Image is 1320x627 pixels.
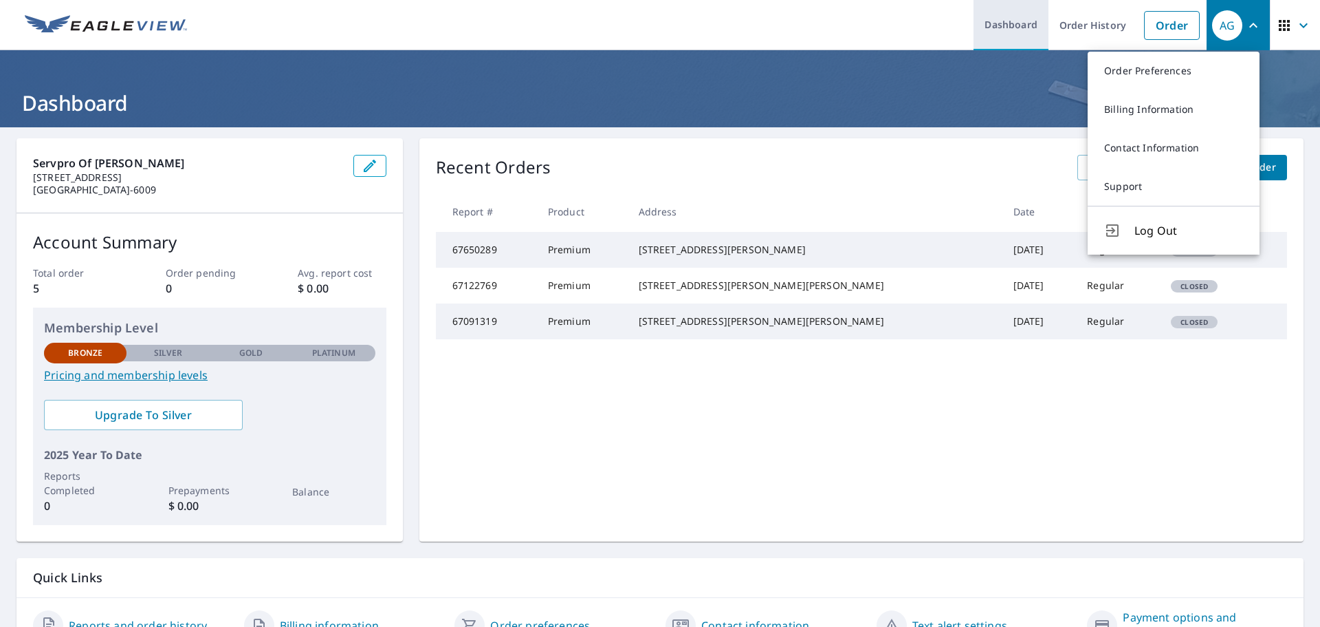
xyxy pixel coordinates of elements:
[16,89,1303,117] h1: Dashboard
[1002,304,1077,339] td: [DATE]
[166,280,254,297] p: 0
[1134,222,1243,239] span: Log Out
[1144,11,1200,40] a: Order
[1088,206,1259,255] button: Log Out
[298,280,386,297] p: $ 0.00
[436,232,537,268] td: 67650289
[628,191,1002,232] th: Address
[436,155,551,180] p: Recent Orders
[436,191,537,232] th: Report #
[436,268,537,304] td: 67122769
[44,447,375,463] p: 2025 Year To Date
[1172,317,1216,327] span: Closed
[639,315,991,328] div: [STREET_ADDRESS][PERSON_NAME][PERSON_NAME]
[1088,90,1259,129] a: Billing Information
[239,347,263,359] p: Gold
[537,268,628,304] td: Premium
[1088,52,1259,90] a: Order Preferences
[33,569,1287,586] p: Quick Links
[1212,10,1242,41] div: AG
[154,347,183,359] p: Silver
[1077,155,1175,180] a: View All Orders
[1002,268,1077,304] td: [DATE]
[44,319,375,337] p: Membership Level
[33,171,342,184] p: [STREET_ADDRESS]
[292,485,375,499] p: Balance
[639,279,991,293] div: [STREET_ADDRESS][PERSON_NAME][PERSON_NAME]
[312,347,355,359] p: Platinum
[168,498,251,514] p: $ 0.00
[1088,167,1259,206] a: Support
[55,407,232,423] span: Upgrade To Silver
[33,155,342,171] p: Servpro Of [PERSON_NAME]
[298,266,386,280] p: Avg. report cost
[537,191,628,232] th: Product
[1076,304,1160,339] td: Regular
[1002,191,1077,232] th: Date
[1076,232,1160,268] td: Regular
[44,469,126,498] p: Reports Completed
[44,498,126,514] p: 0
[44,367,375,383] a: Pricing and membership levels
[639,243,991,257] div: [STREET_ADDRESS][PERSON_NAME]
[68,347,102,359] p: Bronze
[1076,268,1160,304] td: Regular
[33,184,342,196] p: [GEOGRAPHIC_DATA]-6009
[33,266,121,280] p: Total order
[1002,232,1077,268] td: [DATE]
[168,483,251,498] p: Prepayments
[1172,281,1216,291] span: Closed
[33,280,121,297] p: 5
[166,266,254,280] p: Order pending
[436,304,537,339] td: 67091319
[33,230,386,255] p: Account Summary
[537,232,628,268] td: Premium
[1088,129,1259,167] a: Contact Information
[1076,191,1160,232] th: Delivery
[537,304,628,339] td: Premium
[25,15,187,36] img: EV Logo
[44,400,243,430] a: Upgrade To Silver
